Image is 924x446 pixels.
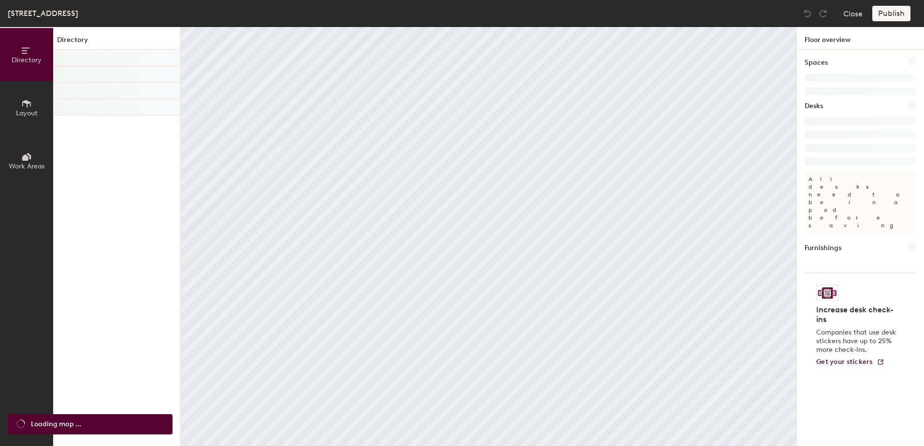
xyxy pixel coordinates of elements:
[53,35,180,50] h1: Directory
[805,57,828,68] h1: Spaces
[12,56,42,64] span: Directory
[816,305,899,324] h4: Increase desk check-ins
[9,162,44,170] span: Work Areas
[31,419,81,430] span: Loading map ...
[805,243,841,253] h1: Furnishings
[803,9,812,18] img: Undo
[843,6,863,21] button: Close
[816,328,899,354] p: Companies that use desk stickers have up to 25% more check-ins.
[797,27,924,50] h1: Floor overview
[8,7,78,19] div: [STREET_ADDRESS]
[181,27,796,446] canvas: Map
[805,101,823,111] h1: Desks
[816,358,873,366] span: Get your stickers
[818,9,828,18] img: Redo
[16,109,38,117] span: Layout
[816,285,838,301] img: Sticker logo
[805,171,916,233] p: All desks need to be in a pod before saving
[816,358,884,366] a: Get your stickers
